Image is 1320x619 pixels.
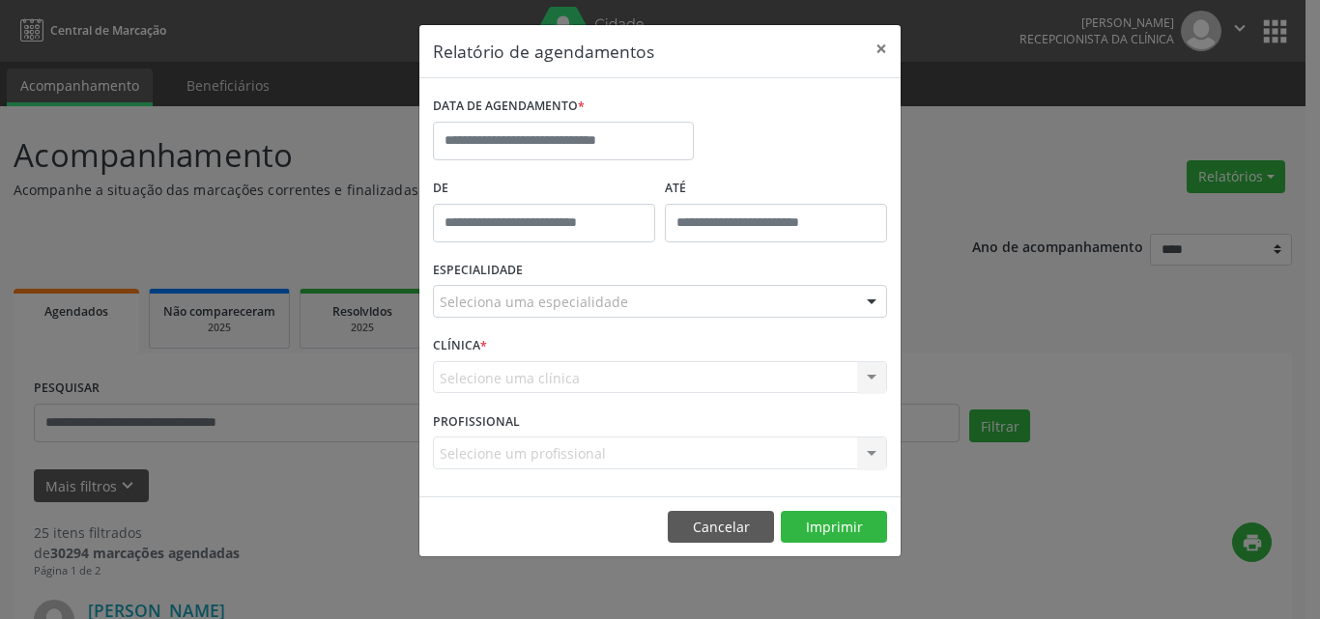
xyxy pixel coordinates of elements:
button: Close [862,25,901,72]
span: Seleciona uma especialidade [440,292,628,312]
label: CLÍNICA [433,331,487,361]
label: PROFISSIONAL [433,407,520,436]
label: ATÉ [665,174,887,204]
button: Imprimir [781,511,887,544]
label: ESPECIALIDADE [433,256,523,286]
h5: Relatório de agendamentos [433,39,654,64]
label: De [433,174,655,204]
button: Cancelar [668,511,774,544]
label: DATA DE AGENDAMENTO [433,92,585,122]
